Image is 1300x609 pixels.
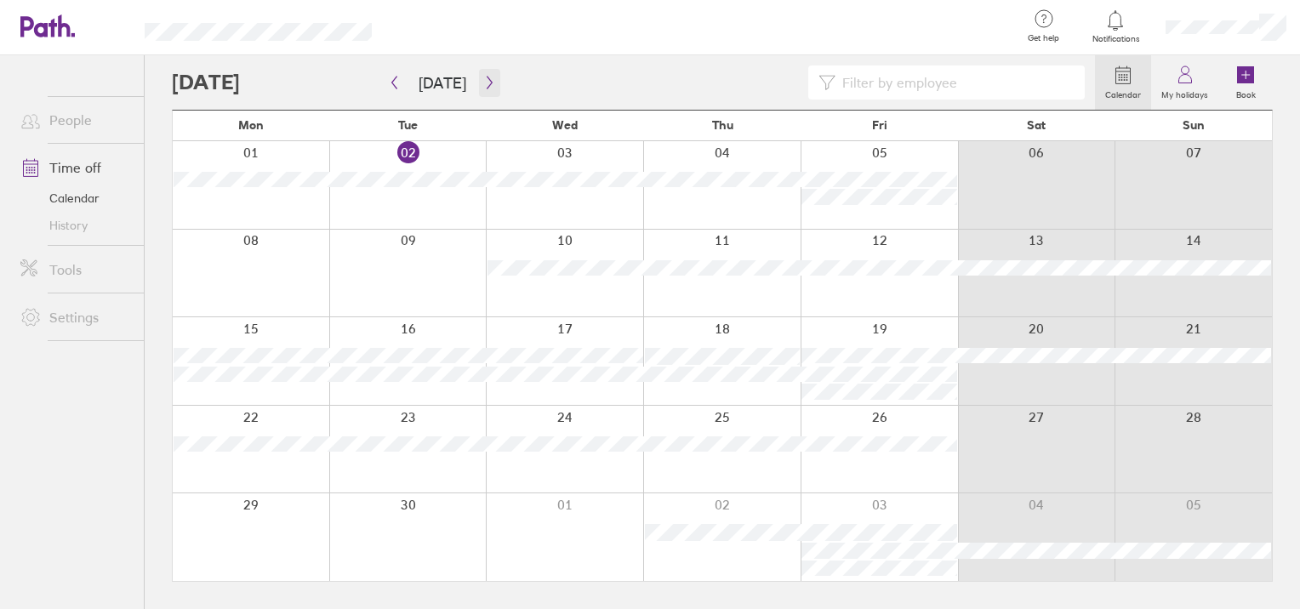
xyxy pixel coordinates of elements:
a: Tools [7,253,144,287]
a: Book [1218,55,1273,110]
span: Thu [712,118,733,132]
span: Sat [1027,118,1046,132]
a: Notifications [1088,9,1143,44]
label: Calendar [1095,85,1151,100]
a: Calendar [7,185,144,212]
a: Time off [7,151,144,185]
span: Sun [1183,118,1205,132]
span: Tue [398,118,418,132]
span: Mon [238,118,264,132]
span: Fri [872,118,887,132]
label: My holidays [1151,85,1218,100]
label: Book [1226,85,1266,100]
a: History [7,212,144,239]
a: My holidays [1151,55,1218,110]
a: Calendar [1095,55,1151,110]
span: Wed [552,118,578,132]
span: Get help [1016,33,1071,43]
button: [DATE] [405,69,480,97]
span: Notifications [1088,34,1143,44]
a: Settings [7,300,144,334]
a: People [7,103,144,137]
input: Filter by employee [835,66,1075,99]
